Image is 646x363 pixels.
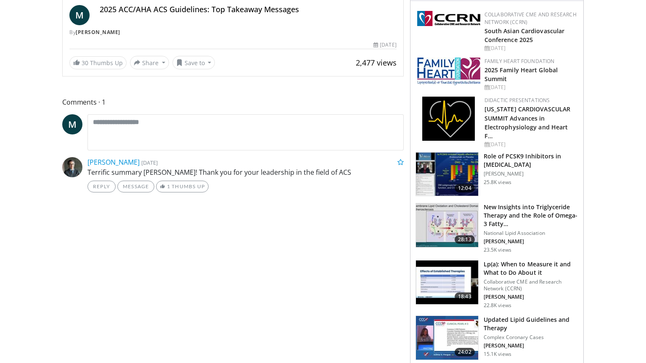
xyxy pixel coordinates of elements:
p: Terrific summary [PERSON_NAME]! Thank you for your leadership in the field of ACS [87,167,404,177]
a: South Asian Cardiovascular Conference 2025 [484,27,565,44]
img: 96363db5-6b1b-407f-974b-715268b29f70.jpeg.150x105_q85_autocrop_double_scale_upscale_version-0.2.jpg [417,58,480,85]
button: Share [130,56,169,69]
span: 2,477 views [356,58,397,68]
h3: Updated Lipid Guidelines and Therapy [484,316,578,332]
a: 1 Thumbs Up [156,181,209,192]
h4: 2025 ACC/AHA ACS Guidelines: Top Takeaway Messages [100,5,397,14]
div: [DATE] [373,41,396,49]
img: 77f671eb-9394-4acc-bc78-a9f077f94e00.150x105_q85_crop-smart_upscale.jpg [416,316,478,360]
span: 12:04 [455,184,475,192]
div: By [69,29,397,36]
a: [PERSON_NAME] [87,158,140,167]
a: [US_STATE] CARDIOVASCULAR SUMMIT Advances in Electrophysiology and Heart F… [484,105,571,139]
a: Collaborative CME and Research Network (CCRN) [484,11,577,26]
a: M [62,114,82,134]
span: Comments 1 [62,97,404,108]
a: Family Heart Foundation [484,58,555,65]
a: 12:04 Role of PCSK9 Inhibitors in [MEDICAL_DATA] [PERSON_NAME] 25.8K views [416,152,578,197]
a: 18:43 Lp(a): When to Measure it and What to Do About it Collaborative CME and Research Network (C... [416,260,578,309]
p: 23.5K views [484,247,511,253]
div: [DATE] [484,84,577,91]
div: Didactic Presentations [484,97,577,104]
span: 1 [167,183,170,189]
a: 30 Thumbs Up [69,56,127,69]
span: 28:13 [455,235,475,244]
img: a04ee3ba-8487-4636-b0fb-5e8d268f3737.png.150x105_q85_autocrop_double_scale_upscale_version-0.2.png [417,11,480,26]
a: [PERSON_NAME] [76,29,120,36]
small: [DATE] [141,159,158,166]
button: Save to [172,56,215,69]
span: 30 [82,59,88,67]
a: Reply [87,181,116,192]
img: 3346fd73-c5f9-4d1f-bb16-7b1903aae427.150x105_q85_crop-smart_upscale.jpg [416,153,478,196]
p: [PERSON_NAME] [484,342,578,349]
p: 15.1K views [484,351,511,358]
a: M [69,5,90,25]
div: [DATE] [484,45,577,52]
h3: New Insights into Triglyceride Therapy and the Role of Omega-3 Fatty… [484,203,578,228]
p: [PERSON_NAME] [484,294,578,300]
img: 45ea033d-f728-4586-a1ce-38957b05c09e.150x105_q85_crop-smart_upscale.jpg [416,203,478,247]
p: Collaborative CME and Research Network (CCRN) [484,279,578,292]
a: 24:02 Updated Lipid Guidelines and Therapy Complex Coronary Cases [PERSON_NAME] 15.1K views [416,316,578,360]
a: 2025 Family Heart Global Summit [484,66,558,83]
span: 24:02 [455,348,475,356]
h3: Role of PCSK9 Inhibitors in [MEDICAL_DATA] [484,152,578,169]
img: Avatar [62,157,82,177]
a: 28:13 New Insights into Triglyceride Therapy and the Role of Omega-3 Fatty… National Lipid Associ... [416,203,578,253]
div: [DATE] [484,141,577,148]
h3: Lp(a): When to Measure it and What to Do About it [484,260,578,277]
p: [PERSON_NAME] [484,238,578,245]
a: Message [117,181,154,192]
p: 22.8K views [484,302,511,309]
img: 7a20132b-96bf-405a-bedd-783937203c38.150x105_q85_crop-smart_upscale.jpg [416,260,478,304]
p: Complex Coronary Cases [484,334,578,341]
span: 18:43 [455,292,475,301]
p: National Lipid Association [484,230,578,237]
p: 25.8K views [484,179,511,186]
p: [PERSON_NAME] [484,171,578,177]
img: 1860aa7a-ba06-47e3-81a4-3dc728c2b4cf.png.150x105_q85_autocrop_double_scale_upscale_version-0.2.png [422,97,475,141]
